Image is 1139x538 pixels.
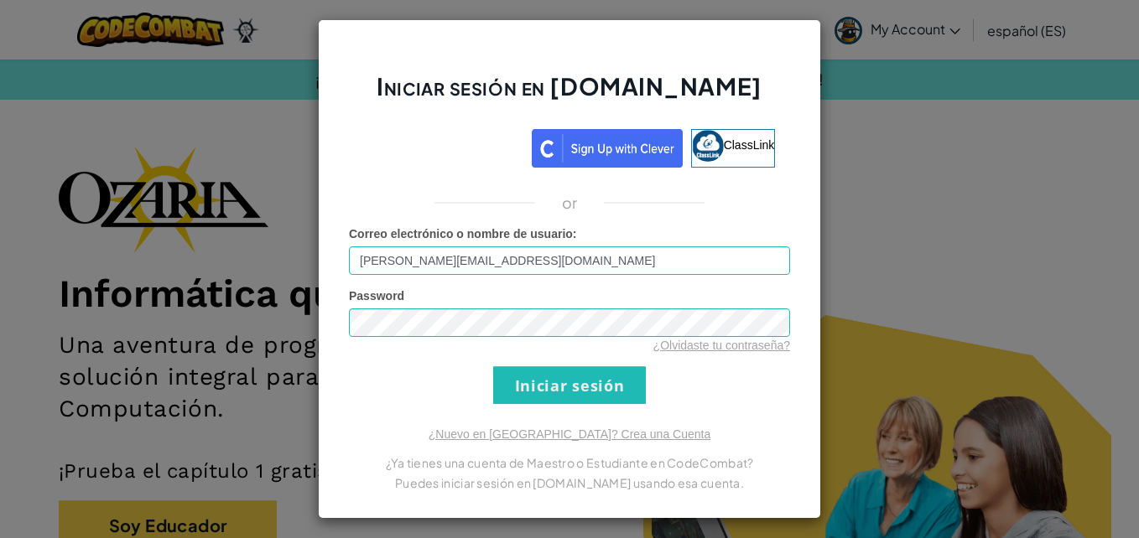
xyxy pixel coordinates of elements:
[349,225,577,242] label: :
[349,70,790,119] h2: Iniciar sesión en [DOMAIN_NAME]
[356,127,532,164] iframe: Botón de Acceder con Google
[349,453,790,473] p: ¿Ya tienes una cuenta de Maestro o Estudiante en CodeCombat?
[562,193,578,213] p: or
[532,129,683,168] img: clever_sso_button@2x.png
[349,227,573,241] span: Correo electrónico o nombre de usuario
[653,339,790,352] a: ¿Olvidaste tu contraseña?
[349,473,790,493] p: Puedes iniciar sesión en [DOMAIN_NAME] usando esa cuenta.
[349,289,404,303] span: Password
[692,130,724,162] img: classlink-logo-small.png
[493,366,646,404] input: Iniciar sesión
[429,427,710,441] a: ¿Nuevo en [GEOGRAPHIC_DATA]? Crea una Cuenta
[724,138,775,152] span: ClassLink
